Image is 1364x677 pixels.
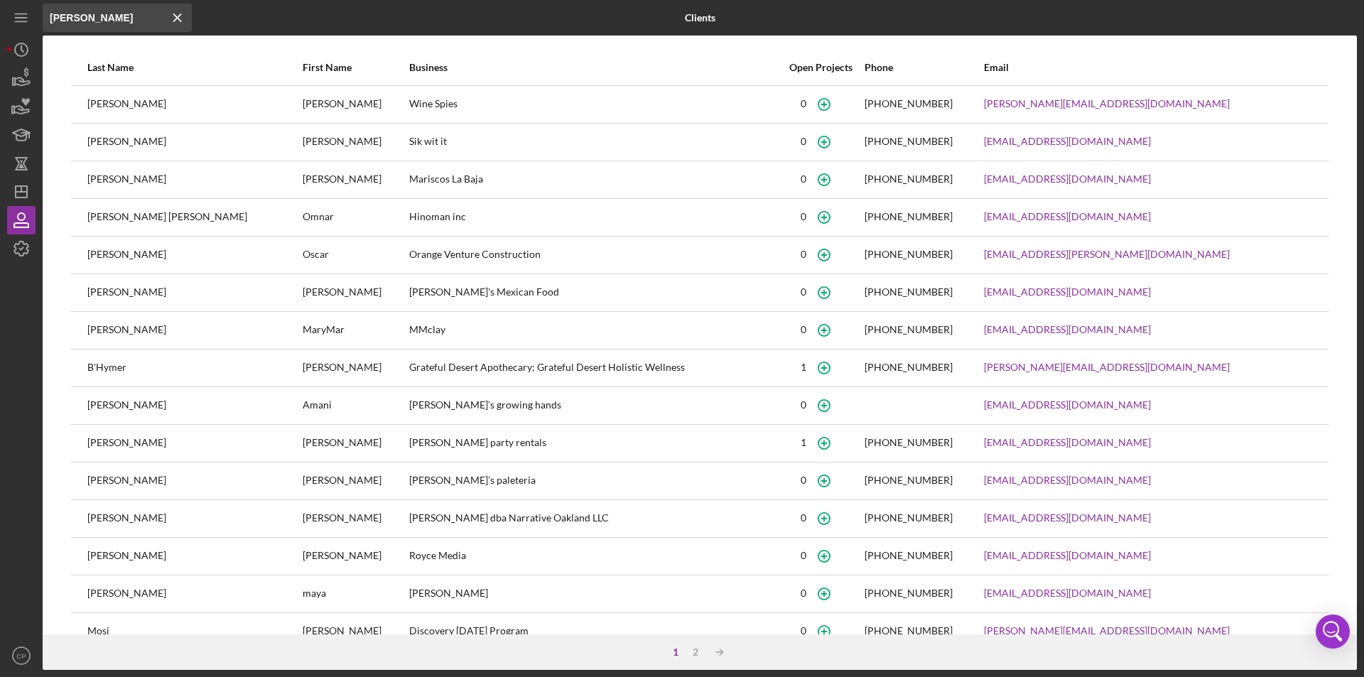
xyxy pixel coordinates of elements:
div: [PHONE_NUMBER] [865,475,953,486]
div: [PERSON_NAME] [87,87,301,122]
div: [PERSON_NAME] [303,501,408,536]
div: Hinoman inc [409,200,777,235]
div: Oscar [303,237,408,273]
div: Orange Venture Construction [409,237,777,273]
button: CP [7,641,36,670]
div: Open Intercom Messenger [1316,614,1350,649]
div: 0 [801,98,806,109]
div: [PHONE_NUMBER] [865,625,953,637]
div: [PERSON_NAME] [303,463,408,499]
div: [PHONE_NUMBER] [865,587,953,599]
div: [PERSON_NAME] [87,538,301,574]
div: 0 [801,625,806,637]
div: 0 [801,324,806,335]
a: [EMAIL_ADDRESS][DOMAIN_NAME] [984,173,1151,185]
div: Phone [865,62,983,73]
div: 2 [686,646,705,658]
div: 0 [801,136,806,147]
div: [PHONE_NUMBER] [865,136,953,147]
div: [PHONE_NUMBER] [865,437,953,448]
div: [PERSON_NAME] [87,426,301,461]
div: [PERSON_NAME] [303,162,408,197]
div: Amani [303,388,408,423]
div: Email [984,62,1312,73]
div: 0 [801,173,806,185]
div: [PERSON_NAME] [87,162,301,197]
a: [EMAIL_ADDRESS][DOMAIN_NAME] [984,211,1151,222]
div: [PHONE_NUMBER] [865,173,953,185]
div: [PERSON_NAME] [87,124,301,160]
a: [EMAIL_ADDRESS][DOMAIN_NAME] [984,286,1151,298]
div: [PERSON_NAME] [87,388,301,423]
div: [PHONE_NUMBER] [865,98,953,109]
a: [EMAIL_ADDRESS][DOMAIN_NAME] [984,587,1151,599]
div: Discovery [DATE] Program [409,614,777,649]
div: [PHONE_NUMBER] [865,211,953,222]
a: [EMAIL_ADDRESS][DOMAIN_NAME] [984,136,1151,147]
div: 0 [801,587,806,599]
a: [PERSON_NAME][EMAIL_ADDRESS][DOMAIN_NAME] [984,98,1230,109]
a: [EMAIL_ADDRESS][DOMAIN_NAME] [984,512,1151,524]
div: [PERSON_NAME] [PERSON_NAME] [87,200,301,235]
a: [PERSON_NAME][EMAIL_ADDRESS][DOMAIN_NAME] [984,362,1230,373]
div: [PERSON_NAME] [303,275,408,310]
div: [PHONE_NUMBER] [865,249,953,260]
div: Wine Spies [409,87,777,122]
div: [PERSON_NAME] [87,313,301,348]
a: [EMAIL_ADDRESS][DOMAIN_NAME] [984,399,1151,411]
div: MMclay [409,313,777,348]
div: 1 [801,362,806,373]
div: 0 [801,512,806,524]
div: [PERSON_NAME] [87,275,301,310]
div: [PERSON_NAME] [303,350,408,386]
div: 0 [801,399,806,411]
div: Grateful Desert Apothecary; Grateful Desert Holistic Wellness [409,350,777,386]
div: 0 [801,550,806,561]
div: [PHONE_NUMBER] [865,512,953,524]
div: [PERSON_NAME] dba Narrative Oakland LLC [409,501,777,536]
div: [PERSON_NAME] party rentals [409,426,777,461]
div: [PERSON_NAME] [303,124,408,160]
text: CP [16,652,26,660]
div: [PERSON_NAME] [303,87,408,122]
a: [EMAIL_ADDRESS][DOMAIN_NAME] [984,475,1151,486]
div: 0 [801,211,806,222]
div: [PERSON_NAME] [409,576,777,612]
div: [PERSON_NAME] [303,614,408,649]
div: [PERSON_NAME] [87,463,301,499]
a: [EMAIL_ADDRESS][DOMAIN_NAME] [984,550,1151,561]
div: Business [409,62,777,73]
div: [PERSON_NAME] [87,501,301,536]
div: Royce Media [409,538,777,574]
div: [PERSON_NAME]'s Mexican Food [409,275,777,310]
div: [PERSON_NAME] [87,237,301,273]
div: First Name [303,62,408,73]
div: MaryMar [303,313,408,348]
a: [PERSON_NAME][EMAIL_ADDRESS][DOMAIN_NAME] [984,625,1230,637]
b: Clients [685,12,715,23]
div: [PERSON_NAME] [303,538,408,574]
div: [PHONE_NUMBER] [865,550,953,561]
a: [EMAIL_ADDRESS][PERSON_NAME][DOMAIN_NAME] [984,249,1230,260]
div: 0 [801,475,806,486]
div: 1 [801,437,806,448]
div: [PERSON_NAME] [303,426,408,461]
a: [EMAIL_ADDRESS][DOMAIN_NAME] [984,324,1151,335]
div: Mariscos La Baja [409,162,777,197]
div: [PHONE_NUMBER] [865,286,953,298]
div: [PHONE_NUMBER] [865,362,953,373]
div: maya [303,576,408,612]
div: Last Name [87,62,301,73]
div: [PERSON_NAME] [87,576,301,612]
div: Open Projects [779,62,863,73]
div: [PHONE_NUMBER] [865,324,953,335]
div: 0 [801,249,806,260]
div: [PERSON_NAME]’s growing hands [409,388,777,423]
div: Mosi [87,614,301,649]
a: [EMAIL_ADDRESS][DOMAIN_NAME] [984,437,1151,448]
div: 0 [801,286,806,298]
input: Search [43,4,192,32]
div: Omnar [303,200,408,235]
div: B'Hymer [87,350,301,386]
div: 1 [666,646,686,658]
